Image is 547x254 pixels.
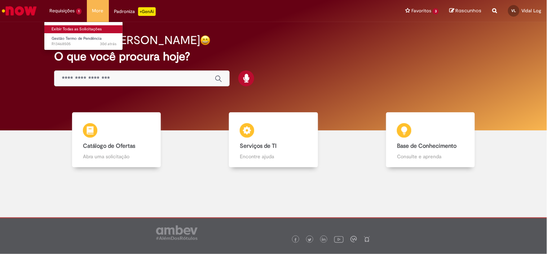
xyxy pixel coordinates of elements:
[49,7,75,14] span: Requisições
[322,238,326,242] img: logo_footer_linkedin.png
[138,7,156,16] p: +GenAi
[433,8,439,14] span: 3
[1,4,38,18] img: ServiceNow
[240,153,307,160] p: Encontre ajuda
[195,112,352,168] a: Serviços de TI Encontre ajuda
[456,7,482,14] span: Rascunhos
[83,142,135,150] b: Catálogo de Ofertas
[350,236,357,242] img: logo_footer_workplace.png
[52,36,102,41] span: Gestão Termo de Pendência
[240,142,277,150] b: Serviços de TI
[52,41,116,47] span: R13468505
[200,35,211,46] img: happy-face.png
[364,236,370,242] img: logo_footer_naosei.png
[512,8,516,13] span: VL
[100,41,116,47] time: 01/09/2025 14:23:04
[44,35,124,48] a: Aberto R13468505 : Gestão Termo de Pendência
[156,225,198,240] img: logo_footer_ambev_rotulo_gray.png
[352,112,509,168] a: Base de Conhecimento Consulte e aprenda
[114,7,156,16] div: Padroniza
[522,8,542,14] span: Vidal Log
[83,153,150,160] p: Abra uma solicitação
[44,25,124,33] a: Exibir Todas as Solicitações
[397,142,456,150] b: Base de Conhecimento
[334,234,344,244] img: logo_footer_youtube.png
[411,7,431,14] span: Favoritos
[397,153,464,160] p: Consulte e aprenda
[294,238,297,242] img: logo_footer_facebook.png
[92,7,103,14] span: More
[54,34,200,47] h2: Boa tarde, [PERSON_NAME]
[54,50,493,63] h2: O que você procura hoje?
[100,41,116,47] span: 30d atrás
[44,22,123,50] ul: Requisições
[308,238,312,242] img: logo_footer_twitter.png
[450,8,482,14] a: Rascunhos
[76,8,81,14] span: 1
[38,112,195,168] a: Catálogo de Ofertas Abra uma solicitação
